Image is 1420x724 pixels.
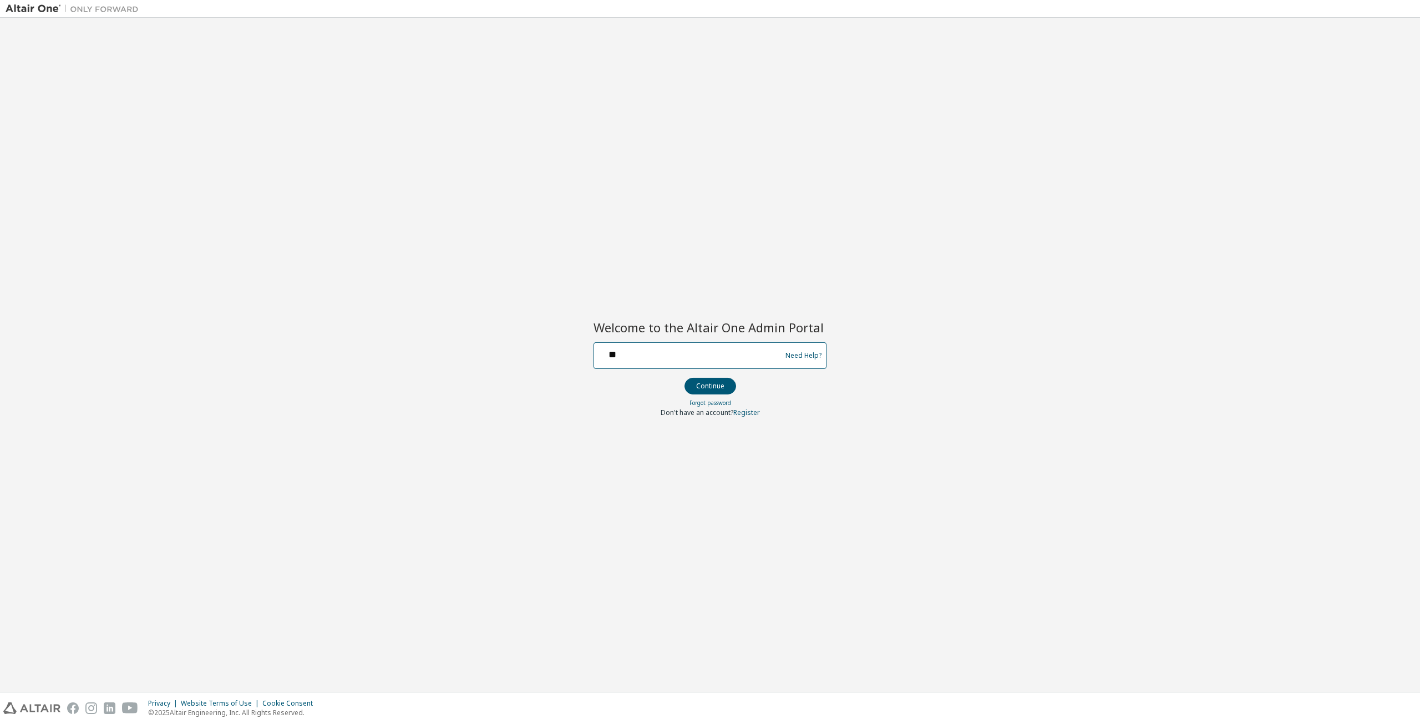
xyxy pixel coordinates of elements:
p: © 2025 Altair Engineering, Inc. All Rights Reserved. [148,708,319,717]
div: Cookie Consent [262,699,319,708]
div: Privacy [148,699,181,708]
a: Register [733,408,760,417]
div: Website Terms of Use [181,699,262,708]
img: altair_logo.svg [3,702,60,714]
span: Don't have an account? [661,408,733,417]
h2: Welcome to the Altair One Admin Portal [594,320,826,335]
a: Forgot password [689,399,731,407]
button: Continue [684,378,736,394]
img: instagram.svg [85,702,97,714]
img: facebook.svg [67,702,79,714]
img: linkedin.svg [104,702,115,714]
img: Altair One [6,3,144,14]
img: youtube.svg [122,702,138,714]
